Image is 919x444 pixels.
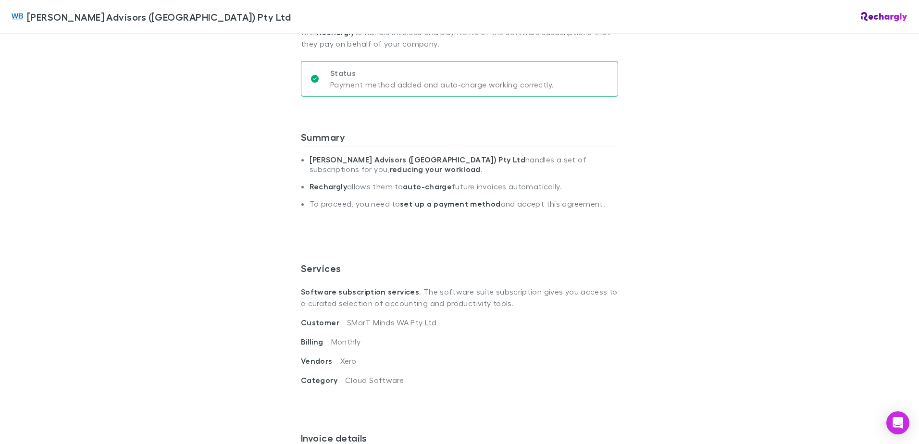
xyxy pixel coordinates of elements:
[310,155,525,164] strong: [PERSON_NAME] Advisors ([GEOGRAPHIC_DATA]) Pty Ltd
[301,337,331,346] span: Billing
[12,11,23,23] img: William Buck Advisors (WA) Pty Ltd's Logo
[886,411,909,434] div: Open Intercom Messenger
[27,10,291,24] span: [PERSON_NAME] Advisors ([GEOGRAPHIC_DATA]) Pty Ltd
[301,356,340,366] span: Vendors
[301,262,618,278] h3: Services
[390,164,481,174] strong: reducing your workload
[310,155,618,182] li: handles a set of subscriptions for you, .
[861,12,907,22] img: Rechargly Logo
[301,318,347,327] span: Customer
[310,182,618,199] li: allows them to future invoices automatically.
[330,67,554,79] p: Status
[340,356,356,365] span: Xero
[301,131,618,147] h3: Summary
[301,278,618,317] p: . The software suite subscription gives you access to a curated selection of accounting and produ...
[310,199,618,216] li: To proceed, you need to and accept this agreement.
[301,375,345,385] span: Category
[347,318,436,327] span: SMarT Minds WA Pty Ltd
[331,337,361,346] span: Monthly
[403,182,452,191] strong: auto-charge
[345,375,404,384] span: Cloud Software
[400,199,500,209] strong: set up a payment method
[330,79,554,90] p: Payment method added and auto-charge working correctly.
[301,287,419,296] strong: Software subscription services
[310,182,347,191] strong: Rechargly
